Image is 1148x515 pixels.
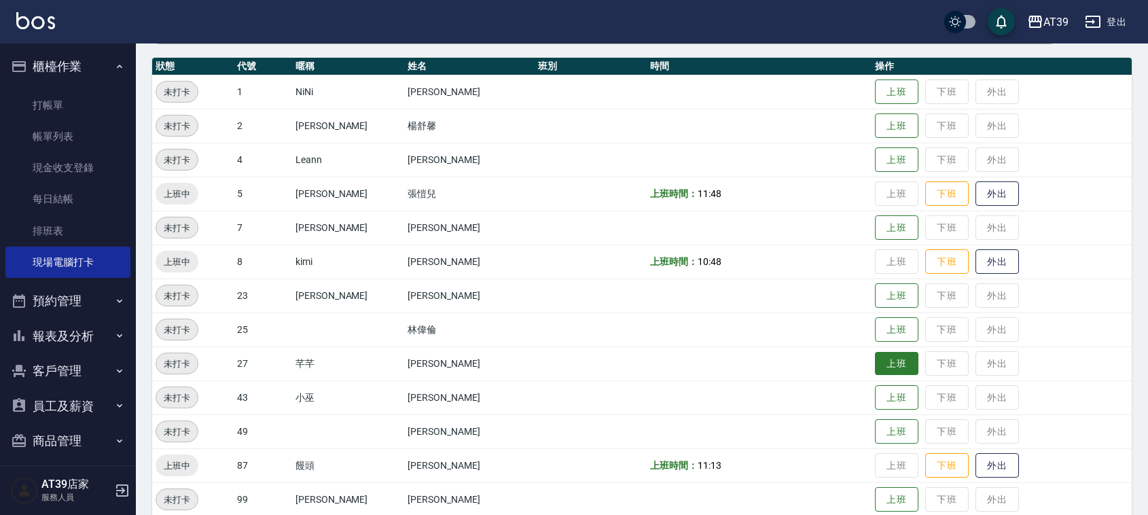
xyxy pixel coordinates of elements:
button: 上班 [875,283,918,308]
b: 上班時間： [650,188,698,199]
a: 帳單列表 [5,121,130,152]
span: 上班中 [156,187,198,201]
h5: AT39店家 [41,478,111,491]
button: 下班 [925,181,969,207]
span: 未打卡 [156,357,198,371]
td: 2 [234,109,292,143]
button: 上班 [875,385,918,410]
td: NiNi [292,75,404,109]
span: 未打卡 [156,425,198,439]
span: 未打卡 [156,119,198,133]
button: 下班 [925,249,969,274]
a: 現場電腦打卡 [5,247,130,278]
span: 未打卡 [156,153,198,167]
button: 櫃檯作業 [5,49,130,84]
b: 上班時間： [650,460,698,471]
span: 未打卡 [156,493,198,507]
span: 上班中 [156,459,198,473]
td: [PERSON_NAME] [404,347,535,380]
p: 服務人員 [41,491,111,503]
td: [PERSON_NAME] [404,380,535,414]
td: [PERSON_NAME] [292,109,404,143]
td: 4 [234,143,292,177]
span: 未打卡 [156,323,198,337]
td: 43 [234,380,292,414]
a: 每日結帳 [5,183,130,215]
img: Logo [16,12,55,29]
th: 代號 [234,58,292,75]
button: 員工及薪資 [5,389,130,424]
a: 現金收支登錄 [5,152,130,183]
th: 狀態 [152,58,234,75]
button: AT39 [1022,8,1074,36]
button: 預約管理 [5,283,130,319]
td: Leann [292,143,404,177]
td: 49 [234,414,292,448]
td: 27 [234,347,292,380]
th: 時間 [647,58,871,75]
button: 上班 [875,79,918,105]
span: 上班中 [156,255,198,269]
td: [PERSON_NAME] [404,211,535,245]
button: 上班 [875,487,918,512]
td: 1 [234,75,292,109]
td: [PERSON_NAME] [404,279,535,313]
td: 7 [234,211,292,245]
td: 23 [234,279,292,313]
td: 芊芊 [292,347,404,380]
span: 11:13 [698,460,721,471]
span: 未打卡 [156,221,198,235]
button: save [988,8,1015,35]
button: 上班 [875,147,918,173]
span: 未打卡 [156,391,198,405]
button: 外出 [975,181,1019,207]
button: 報表及分析 [5,319,130,354]
button: 上班 [875,215,918,241]
th: 操作 [872,58,1132,75]
td: 87 [234,448,292,482]
span: 10:48 [698,256,721,267]
td: [PERSON_NAME] [292,177,404,211]
td: 5 [234,177,292,211]
td: kimi [292,245,404,279]
td: [PERSON_NAME] [404,448,535,482]
th: 姓名 [404,58,535,75]
th: 暱稱 [292,58,404,75]
th: 班別 [535,58,647,75]
td: [PERSON_NAME] [404,143,535,177]
button: 商品管理 [5,423,130,459]
a: 打帳單 [5,90,130,121]
button: 上班 [875,352,918,376]
div: AT39 [1043,14,1069,31]
td: 張愷兒 [404,177,535,211]
td: 饅頭 [292,448,404,482]
td: [PERSON_NAME] [292,279,404,313]
td: [PERSON_NAME] [404,245,535,279]
button: 登出 [1079,10,1132,35]
button: 下班 [925,453,969,478]
td: 25 [234,313,292,347]
img: Person [11,477,38,504]
td: 小巫 [292,380,404,414]
button: 上班 [875,419,918,444]
span: 未打卡 [156,85,198,99]
span: 11:48 [698,188,721,199]
button: 外出 [975,453,1019,478]
b: 上班時間： [650,256,698,267]
td: 林偉倫 [404,313,535,347]
td: [PERSON_NAME] [404,414,535,448]
button: 外出 [975,249,1019,274]
td: [PERSON_NAME] [292,211,404,245]
button: 上班 [875,317,918,342]
a: 排班表 [5,215,130,247]
td: 楊舒馨 [404,109,535,143]
td: [PERSON_NAME] [404,75,535,109]
span: 未打卡 [156,289,198,303]
button: 客戶管理 [5,353,130,389]
button: 上班 [875,113,918,139]
td: 8 [234,245,292,279]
